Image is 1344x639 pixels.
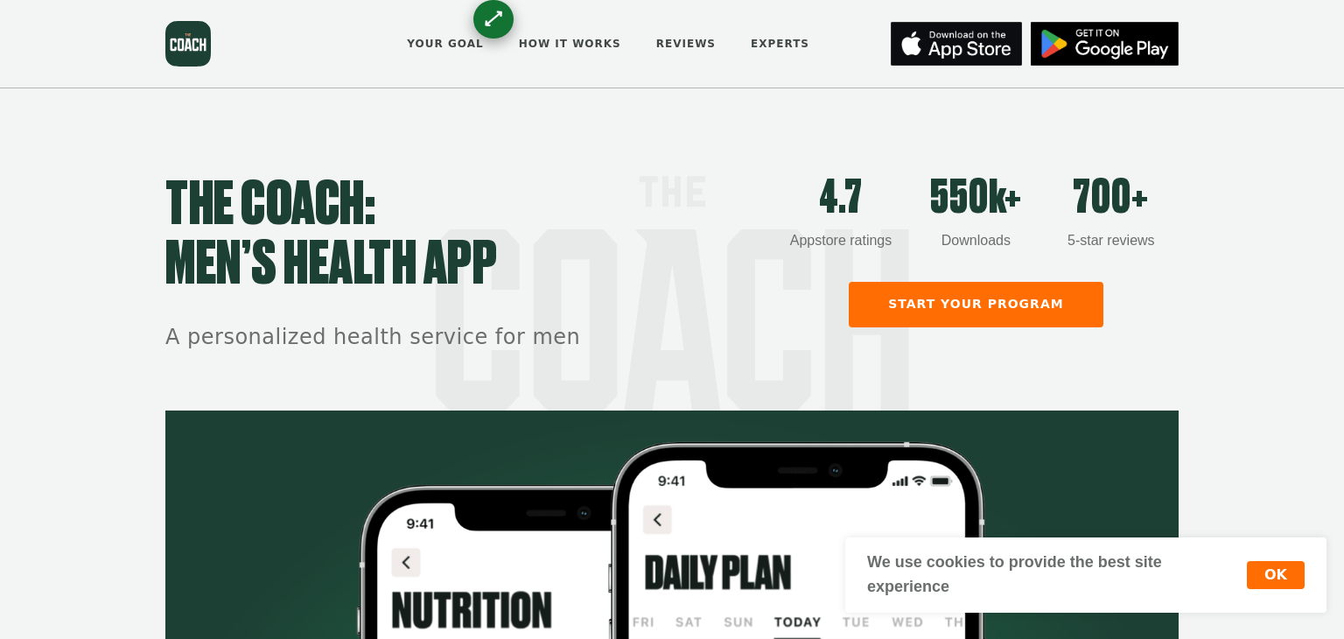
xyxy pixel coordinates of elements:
[513,25,627,63] a: How it works
[650,25,722,63] a: Reviews
[1247,561,1305,589] button: OK
[773,176,908,221] div: 4.7
[849,282,1103,327] a: Start your program
[908,230,1043,251] div: Downloads
[891,22,1022,66] img: App Store button
[908,176,1043,221] div: 550k+
[401,25,489,63] a: Your goal
[1044,230,1179,251] div: 5-star reviews
[165,323,773,353] h2: A personalized health service for men
[867,551,1247,600] div: We use cookies to provide the best site experience
[165,21,211,67] a: the Coach homepage
[1044,176,1179,221] div: 700+
[1031,22,1179,66] img: App Store button
[165,21,211,67] img: the coach logo
[773,230,908,251] div: Appstore ratings
[478,4,508,34] div: ⟷
[745,25,815,63] a: Experts
[165,176,773,295] h1: THE COACH: men’s health app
